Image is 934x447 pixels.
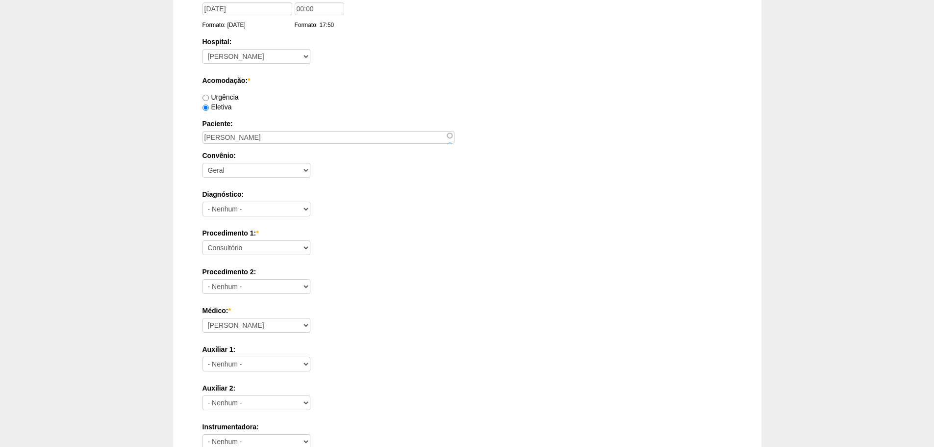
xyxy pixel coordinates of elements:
label: Médico: [202,306,732,316]
input: Urgência [202,95,209,101]
label: Procedimento 1: [202,228,732,238]
span: Este campo é obrigatório. [228,307,230,315]
div: Formato: [DATE] [202,20,295,30]
label: Hospital: [202,37,732,47]
label: Diagnóstico: [202,189,732,199]
label: Eletiva [202,103,232,111]
label: Acomodação: [202,76,732,85]
label: Convênio: [202,151,732,160]
label: Instrumentadora: [202,422,732,432]
label: Procedimento 2: [202,267,732,277]
label: Auxiliar 1: [202,344,732,354]
label: Paciente: [202,119,732,129]
span: Este campo é obrigatório. [248,77,250,84]
label: Urgência [202,93,239,101]
label: Auxiliar 2: [202,383,732,393]
div: Formato: 17:50 [295,20,347,30]
span: Este campo é obrigatório. [256,229,258,237]
input: Eletiva [202,105,209,111]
